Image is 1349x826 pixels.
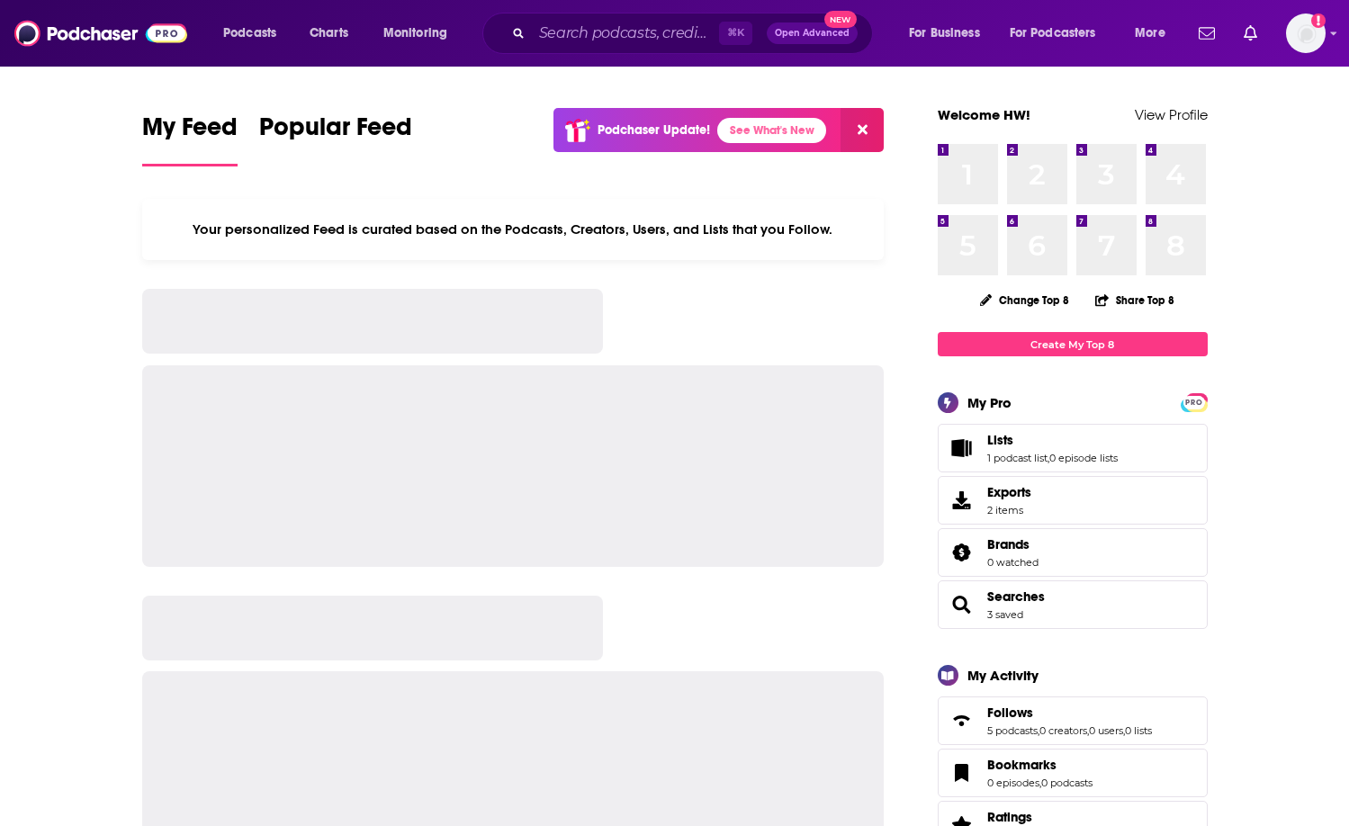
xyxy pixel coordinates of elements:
[987,724,1038,737] a: 5 podcasts
[938,332,1208,356] a: Create My Top 8
[142,112,238,166] a: My Feed
[987,556,1039,569] a: 0 watched
[719,22,752,45] span: ⌘ K
[938,528,1208,577] span: Brands
[987,536,1030,552] span: Brands
[1094,283,1175,318] button: Share Top 8
[987,705,1152,721] a: Follows
[987,484,1031,500] span: Exports
[1135,21,1165,46] span: More
[938,696,1208,745] span: Follows
[944,592,980,617] a: Searches
[987,536,1039,552] a: Brands
[259,112,412,166] a: Popular Feed
[775,29,850,38] span: Open Advanced
[1039,777,1041,789] span: ,
[1311,13,1326,28] svg: Add a profile image
[298,19,359,48] a: Charts
[1135,106,1208,123] a: View Profile
[1087,724,1089,737] span: ,
[987,809,1093,825] a: Ratings
[223,21,276,46] span: Podcasts
[1038,724,1039,737] span: ,
[938,476,1208,525] a: Exports
[987,757,1093,773] a: Bookmarks
[1048,452,1049,464] span: ,
[944,488,980,513] span: Exports
[1089,724,1123,737] a: 0 users
[1286,13,1326,53] span: Logged in as HWrepandcomms
[499,13,890,54] div: Search podcasts, credits, & more...
[1286,13,1326,53] button: Show profile menu
[717,118,826,143] a: See What's New
[1123,724,1125,737] span: ,
[371,19,471,48] button: open menu
[944,540,980,565] a: Brands
[938,106,1030,123] a: Welcome HW!
[383,21,447,46] span: Monitoring
[896,19,1003,48] button: open menu
[532,19,719,48] input: Search podcasts, credits, & more...
[1183,395,1205,409] a: PRO
[598,122,710,138] p: Podchaser Update!
[1010,21,1096,46] span: For Podcasters
[987,757,1057,773] span: Bookmarks
[938,424,1208,472] span: Lists
[938,580,1208,629] span: Searches
[998,19,1122,48] button: open menu
[1237,18,1264,49] a: Show notifications dropdown
[987,588,1045,605] a: Searches
[969,289,1081,311] button: Change Top 8
[909,21,980,46] span: For Business
[1039,724,1087,737] a: 0 creators
[1041,777,1093,789] a: 0 podcasts
[1122,19,1188,48] button: open menu
[987,452,1048,464] a: 1 podcast list
[211,19,300,48] button: open menu
[967,667,1039,684] div: My Activity
[987,504,1031,516] span: 2 items
[259,112,412,153] span: Popular Feed
[824,11,857,28] span: New
[1183,396,1205,409] span: PRO
[1286,13,1326,53] img: User Profile
[1192,18,1222,49] a: Show notifications dropdown
[767,22,858,44] button: Open AdvancedNew
[944,708,980,733] a: Follows
[987,608,1023,621] a: 3 saved
[142,112,238,153] span: My Feed
[142,199,885,260] div: Your personalized Feed is curated based on the Podcasts, Creators, Users, and Lists that you Follow.
[987,432,1118,448] a: Lists
[14,16,187,50] img: Podchaser - Follow, Share and Rate Podcasts
[1125,724,1152,737] a: 0 lists
[1049,452,1118,464] a: 0 episode lists
[987,809,1032,825] span: Ratings
[944,760,980,786] a: Bookmarks
[310,21,348,46] span: Charts
[938,749,1208,797] span: Bookmarks
[944,435,980,461] a: Lists
[967,394,1012,411] div: My Pro
[987,432,1013,448] span: Lists
[987,777,1039,789] a: 0 episodes
[987,705,1033,721] span: Follows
